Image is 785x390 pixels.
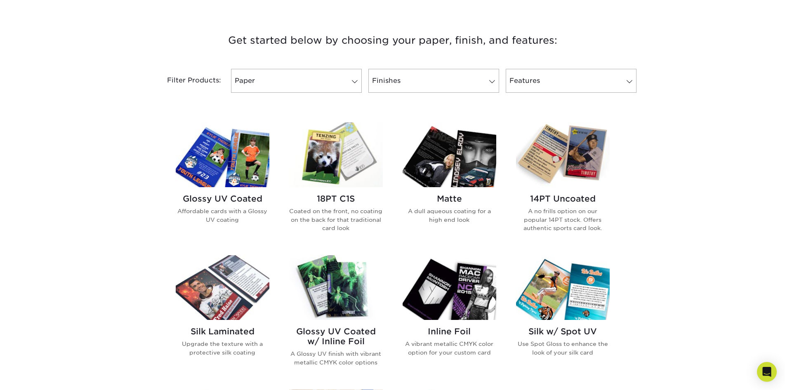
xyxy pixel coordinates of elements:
h2: Silk w/ Spot UV [516,327,610,336]
a: 18PT C1S Trading Cards 18PT C1S Coated on the front, no coating on the back for that traditional ... [289,122,383,245]
div: Open Intercom Messenger [757,362,777,382]
img: Glossy UV Coated Trading Cards [176,122,269,187]
img: Silk Laminated Trading Cards [176,255,269,320]
p: Coated on the front, no coating on the back for that traditional card look [289,207,383,232]
h2: Matte [403,194,496,204]
p: Affordable cards with a Glossy UV coating [176,207,269,224]
a: Paper [231,69,362,93]
a: Features [506,69,636,93]
p: A no frills option on our popular 14PT stock. Offers authentic sports card look. [516,207,610,232]
h2: Silk Laminated [176,327,269,336]
h2: Glossy UV Coated [176,194,269,204]
h3: Get started below by choosing your paper, finish, and features: [151,22,634,59]
a: Inline Foil Trading Cards Inline Foil A vibrant metallic CMYK color option for your custom card [403,255,496,380]
p: Upgrade the texture with a protective silk coating [176,340,269,357]
img: Glossy UV Coated w/ Inline Foil Trading Cards [289,255,383,320]
h2: Glossy UV Coated w/ Inline Foil [289,327,383,346]
p: A Glossy UV finish with vibrant metallic CMYK color options [289,350,383,367]
a: Glossy UV Coated w/ Inline Foil Trading Cards Glossy UV Coated w/ Inline Foil A Glossy UV finish ... [289,255,383,380]
div: Filter Products: [145,69,228,93]
p: A dull aqueous coating for a high end look [403,207,496,224]
a: Glossy UV Coated Trading Cards Glossy UV Coated Affordable cards with a Glossy UV coating [176,122,269,245]
a: 14PT Uncoated Trading Cards 14PT Uncoated A no frills option on our popular 14PT stock. Offers au... [516,122,610,245]
a: Matte Trading Cards Matte A dull aqueous coating for a high end look [403,122,496,245]
a: Finishes [368,69,499,93]
img: Matte Trading Cards [403,122,496,187]
img: 14PT Uncoated Trading Cards [516,122,610,187]
p: Use Spot Gloss to enhance the look of your silk card [516,340,610,357]
img: 18PT C1S Trading Cards [289,122,383,187]
img: Inline Foil Trading Cards [403,255,496,320]
h2: 14PT Uncoated [516,194,610,204]
h2: Inline Foil [403,327,496,336]
iframe: Google Customer Reviews [2,365,70,387]
h2: 18PT C1S [289,194,383,204]
a: Silk w/ Spot UV Trading Cards Silk w/ Spot UV Use Spot Gloss to enhance the look of your silk card [516,255,610,380]
a: Silk Laminated Trading Cards Silk Laminated Upgrade the texture with a protective silk coating [176,255,269,380]
p: A vibrant metallic CMYK color option for your custom card [403,340,496,357]
img: Silk w/ Spot UV Trading Cards [516,255,610,320]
